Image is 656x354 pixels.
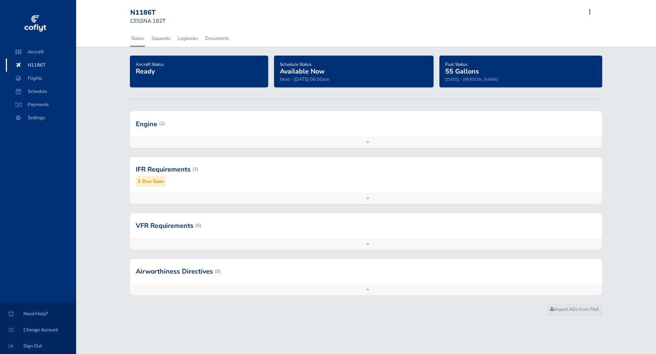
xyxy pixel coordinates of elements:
span: Fuel Status [445,61,468,67]
a: Import ADs from FAA [547,304,602,315]
span: Aircraft [13,45,69,59]
span: Sign Out [9,339,67,353]
span: Next - [DATE] 06:00am [280,76,329,83]
span: Flights [13,72,69,85]
span: 55 Gallons [445,67,479,76]
span: Payments [13,98,69,111]
div: N1186T [130,9,183,17]
span: Ready [136,67,155,76]
span: Aircraft Status [136,61,164,67]
a: Logbooks [177,30,199,46]
span: N1186T [13,59,69,72]
a: Status [130,30,145,46]
span: Schedule Status [280,61,312,67]
span: Import ADs from FAA [550,306,599,313]
span: Available Now [280,67,325,76]
span: Change Account [9,323,67,336]
small: [DATE] - [PERSON_NAME] [445,76,498,82]
img: coflyt logo [23,13,47,35]
a: Schedule StatusAvailable Now [280,59,325,76]
span: Need Help? [9,307,67,320]
small: CESSNA 182T [130,17,166,25]
span: Settings [13,111,69,124]
small: Due Soon [142,178,164,185]
a: Documents [205,30,230,46]
a: Squawks [151,30,171,46]
span: Schedule [13,85,69,98]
